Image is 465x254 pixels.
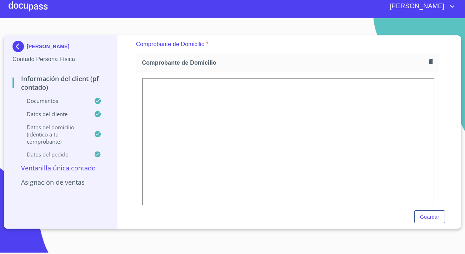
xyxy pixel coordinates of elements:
span: [PERSON_NAME] [384,1,448,12]
p: Datos del domicilio (idéntico a tu comprobante) [12,124,94,145]
p: Datos del pedido [12,151,94,158]
p: [PERSON_NAME] [27,44,69,49]
img: Docupass spot blue [12,41,27,52]
p: Ventanilla única contado [12,164,109,172]
p: Contado Persona Física [12,55,109,64]
span: Guardar [420,213,439,221]
p: Asignación de Ventas [12,178,109,186]
p: Documentos [12,97,94,104]
div: [PERSON_NAME] [12,41,109,55]
button: Guardar [414,210,445,224]
p: Comprobante de Domicilio [136,40,205,49]
button: account of current user [384,1,456,12]
span: Comprobante de Domicilio [142,59,426,66]
p: Datos del cliente [12,110,94,118]
p: Información del Client (PF contado) [12,74,109,91]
